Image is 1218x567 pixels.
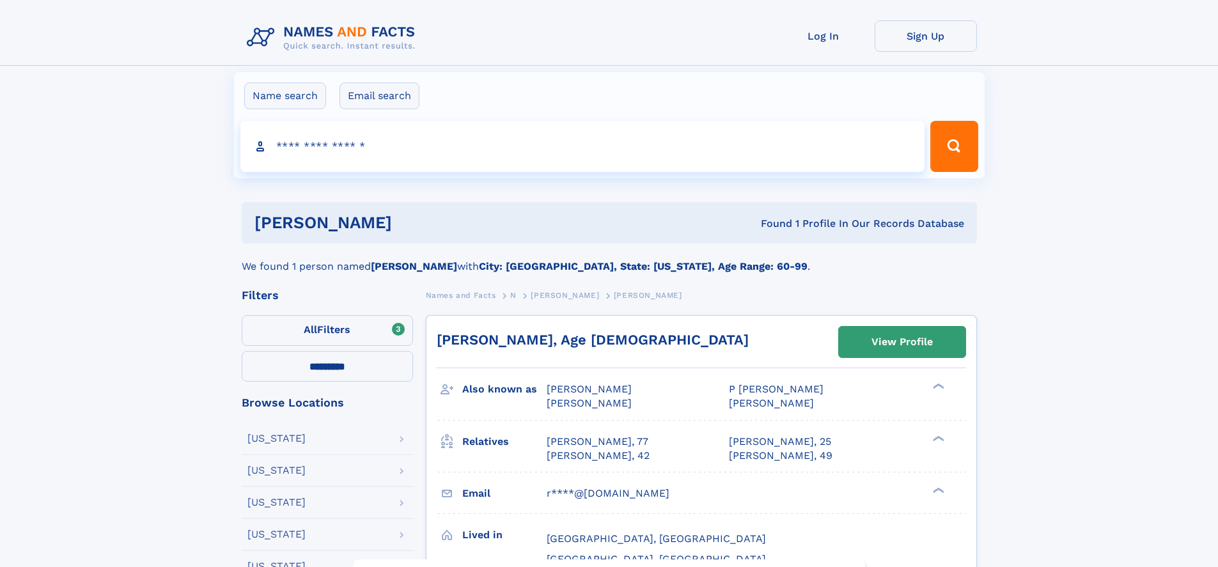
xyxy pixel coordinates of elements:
[839,327,965,357] a: View Profile
[930,382,945,391] div: ❯
[547,435,648,449] a: [PERSON_NAME], 77
[437,332,749,348] a: [PERSON_NAME], Age [DEMOGRAPHIC_DATA]
[254,215,577,231] h1: [PERSON_NAME]
[547,397,632,409] span: [PERSON_NAME]
[371,260,457,272] b: [PERSON_NAME]
[462,378,547,400] h3: Also known as
[576,217,964,231] div: Found 1 Profile In Our Records Database
[247,433,306,444] div: [US_STATE]
[871,327,933,357] div: View Profile
[729,397,814,409] span: [PERSON_NAME]
[547,553,766,565] span: [GEOGRAPHIC_DATA], [GEOGRAPHIC_DATA]
[426,287,496,303] a: Names and Facts
[242,20,426,55] img: Logo Names and Facts
[547,532,766,545] span: [GEOGRAPHIC_DATA], [GEOGRAPHIC_DATA]
[462,431,547,453] h3: Relatives
[531,291,599,300] span: [PERSON_NAME]
[247,465,306,476] div: [US_STATE]
[304,323,317,336] span: All
[479,260,808,272] b: City: [GEOGRAPHIC_DATA], State: [US_STATE], Age Range: 60-99
[340,82,419,109] label: Email search
[531,287,599,303] a: [PERSON_NAME]
[242,315,413,346] label: Filters
[547,449,650,463] a: [PERSON_NAME], 42
[729,449,832,463] a: [PERSON_NAME], 49
[242,290,413,301] div: Filters
[462,483,547,504] h3: Email
[462,524,547,546] h3: Lived in
[614,291,682,300] span: [PERSON_NAME]
[930,486,945,494] div: ❯
[244,82,326,109] label: Name search
[247,497,306,508] div: [US_STATE]
[242,244,977,274] div: We found 1 person named with .
[547,383,632,395] span: [PERSON_NAME]
[510,291,517,300] span: N
[930,434,945,442] div: ❯
[247,529,306,540] div: [US_STATE]
[772,20,875,52] a: Log In
[510,287,517,303] a: N
[875,20,977,52] a: Sign Up
[729,383,824,395] span: P [PERSON_NAME]
[242,397,413,408] div: Browse Locations
[240,121,925,172] input: search input
[729,435,831,449] a: [PERSON_NAME], 25
[930,121,978,172] button: Search Button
